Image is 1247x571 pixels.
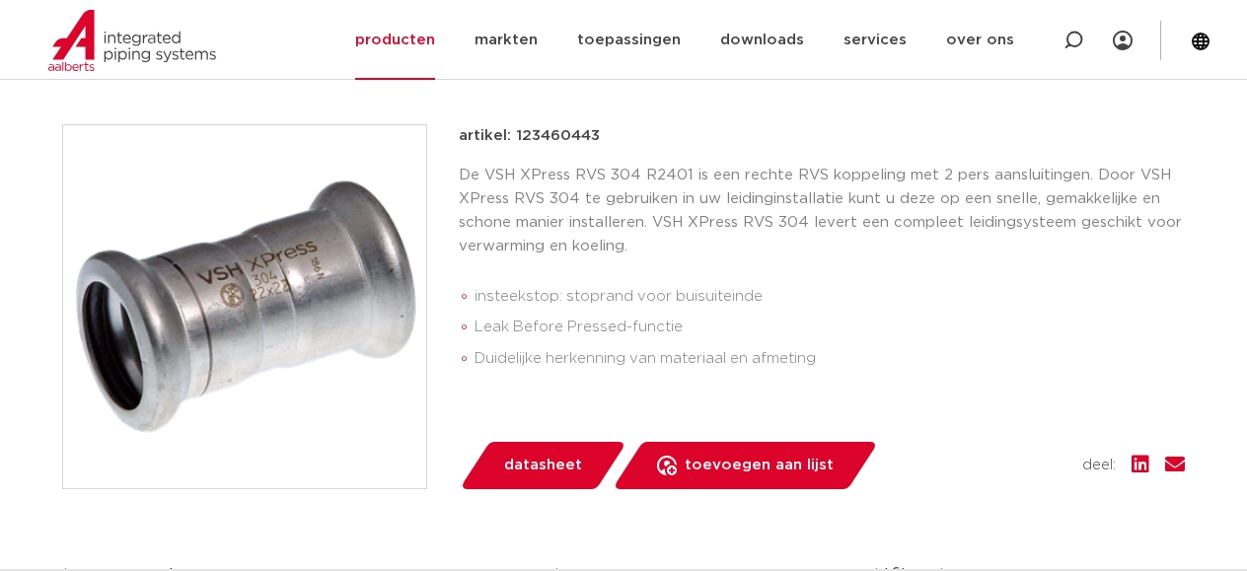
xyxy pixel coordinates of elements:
span: datasheet [504,450,582,481]
li: Duidelijke herkenning van materiaal en afmeting [475,343,1185,375]
img: Product Image for VSH XPress 304 rechte koppeling FF 18 [63,125,426,488]
li: Leak Before Pressed-functie [475,312,1185,343]
a: datasheet [459,442,626,489]
p: artikel: 123460443 [459,124,600,148]
span: toevoegen aan lijst [685,450,834,481]
li: insteekstop: stoprand voor buisuiteinde [475,281,1185,313]
span: deel: [1082,454,1116,477]
p: De VSH XPress RVS 304 R2401 is een rechte RVS koppeling met 2 pers aansluitingen. Door VSH XPress... [459,164,1185,258]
